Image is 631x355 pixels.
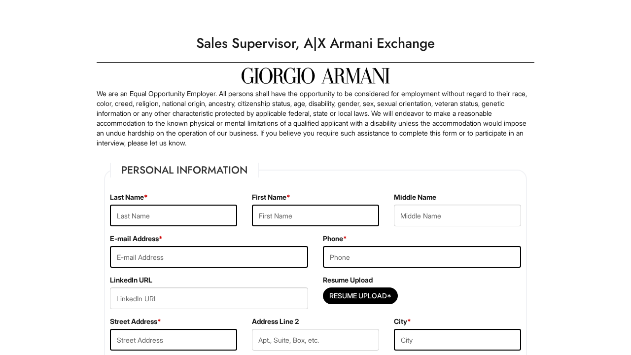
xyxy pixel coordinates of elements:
[394,192,436,202] label: Middle Name
[394,205,521,226] input: Middle Name
[394,329,521,351] input: City
[110,317,161,326] label: Street Address
[110,163,259,177] legend: Personal Information
[110,192,148,202] label: Last Name
[110,287,308,309] input: LinkedIn URL
[252,317,299,326] label: Address Line 2
[323,287,398,304] button: Resume Upload*Resume Upload*
[252,205,379,226] input: First Name
[252,329,379,351] input: Apt., Suite, Box, etc.
[110,246,308,268] input: E-mail Address
[323,234,347,244] label: Phone
[110,275,152,285] label: LinkedIn URL
[92,30,539,57] h1: Sales Supervisor, A|X Armani Exchange
[323,275,373,285] label: Resume Upload
[242,68,389,84] img: Giorgio Armani
[110,234,163,244] label: E-mail Address
[394,317,411,326] label: City
[110,205,237,226] input: Last Name
[323,246,521,268] input: Phone
[110,329,237,351] input: Street Address
[252,192,290,202] label: First Name
[97,89,534,148] p: We are an Equal Opportunity Employer. All persons shall have the opportunity to be considered for...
